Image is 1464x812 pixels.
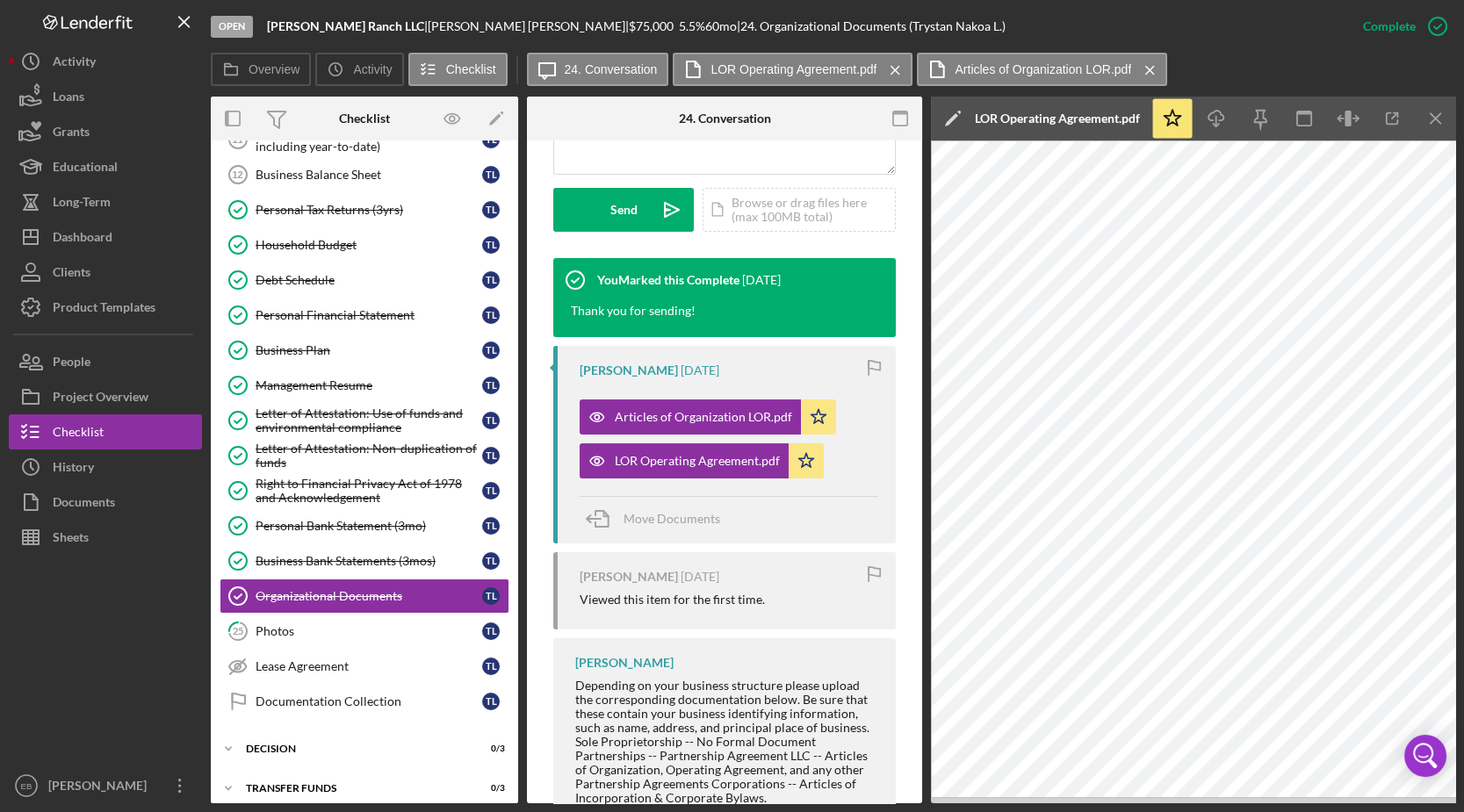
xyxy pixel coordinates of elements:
[571,302,696,320] div: Thank you for sending!
[256,694,482,708] div: Documentation Collection
[624,511,720,526] span: Move Documents
[339,111,390,126] div: Checklist
[955,62,1131,76] label: Articles of Organization LOR.pdf
[710,62,876,76] label: LOR Operating Agreement.pdf
[21,781,32,791] text: EB
[256,378,482,392] div: Management Resume
[267,18,424,33] b: [PERSON_NAME] Ranch LLC
[9,219,202,255] button: Dashboard
[482,306,500,324] div: T L
[256,203,482,217] div: Personal Tax Returns (3yrs)
[9,768,202,803] button: EB[PERSON_NAME]
[580,593,765,607] div: Viewed this item for the first time.
[220,403,509,438] a: Letter of Attestation: Use of funds and environmental complianceTL
[315,53,403,86] button: Activity
[256,589,482,603] div: Organizational Documents
[482,201,500,219] div: T L
[53,379,148,419] div: Project Overview
[629,18,674,33] span: $75,000
[9,184,202,219] button: Long-Term
[53,149,118,189] div: Educational
[256,442,482,470] div: Letter of Attestation: Non-duplication of funds
[246,783,461,794] div: Transfer Funds
[53,414,104,454] div: Checklist
[482,517,500,535] div: T L
[53,344,90,384] div: People
[408,53,508,86] button: Checklist
[220,684,509,719] a: Documentation CollectionTL
[737,19,1006,33] div: | 24. Organizational Documents (Trystan Nakoa L.)
[256,168,482,182] div: Business Balance Sheet
[220,438,509,473] a: Letter of Attestation: Non-duplication of fundsTL
[610,188,638,232] div: Send
[428,19,629,33] div: [PERSON_NAME] [PERSON_NAME] |
[9,344,202,379] button: People
[211,16,253,38] div: Open
[53,255,90,294] div: Clients
[482,658,500,675] div: T L
[482,447,500,464] div: T L
[220,227,509,262] a: Household BudgetTL
[256,624,482,638] div: Photos
[220,262,509,298] a: Debt ScheduleTL
[9,290,202,325] button: Product Templates
[705,19,737,33] div: 60 mo
[9,414,202,449] button: Checklist
[9,520,202,555] button: Sheets
[9,449,202,485] a: History
[53,114,90,154] div: Grants
[220,508,509,543] a: Personal Bank Statement (3mo)TL
[220,578,509,614] a: Organizational DocumentsTL
[673,53,912,86] button: LOR Operating Agreement.pdf
[232,169,242,180] tspan: 12
[1363,9,1416,44] div: Complete
[256,343,482,357] div: Business Plan
[527,53,669,86] button: 24. Conversation
[482,166,500,183] div: T L
[9,44,202,79] button: Activity
[9,149,202,184] button: Educational
[580,497,738,541] button: Move Documents
[256,238,482,252] div: Household Budget
[9,79,202,114] button: Loans
[575,656,674,670] div: [PERSON_NAME]
[482,341,500,359] div: T L
[220,614,509,649] a: 25PhotosTL
[220,649,509,684] a: Lease AgreementTL
[681,570,719,584] time: 2025-09-04 22:07
[256,554,482,568] div: Business Bank Statements (3mos)
[679,111,771,126] div: 24. Conversation
[580,570,678,584] div: [PERSON_NAME]
[580,363,678,377] div: [PERSON_NAME]
[553,188,694,232] button: Send
[615,410,792,424] div: Articles of Organization LOR.pdf
[220,192,509,227] a: Personal Tax Returns (3yrs)TL
[482,271,500,289] div: T L
[446,62,496,76] label: Checklist
[256,308,482,322] div: Personal Financial Statement
[220,543,509,578] a: Business Bank Statements (3mos)TL
[9,485,202,520] a: Documents
[975,111,1140,126] div: LOR Operating Agreement.pdf
[249,62,299,76] label: Overview
[482,236,500,254] div: T L
[482,377,500,394] div: T L
[53,485,115,524] div: Documents
[482,622,500,640] div: T L
[473,783,505,794] div: 0 / 3
[473,744,505,754] div: 0 / 3
[220,333,509,368] a: Business PlanTL
[1345,9,1455,44] button: Complete
[353,62,392,76] label: Activity
[679,19,705,33] div: 5.5 %
[9,114,202,149] a: Grants
[9,379,202,414] button: Project Overview
[53,449,94,489] div: History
